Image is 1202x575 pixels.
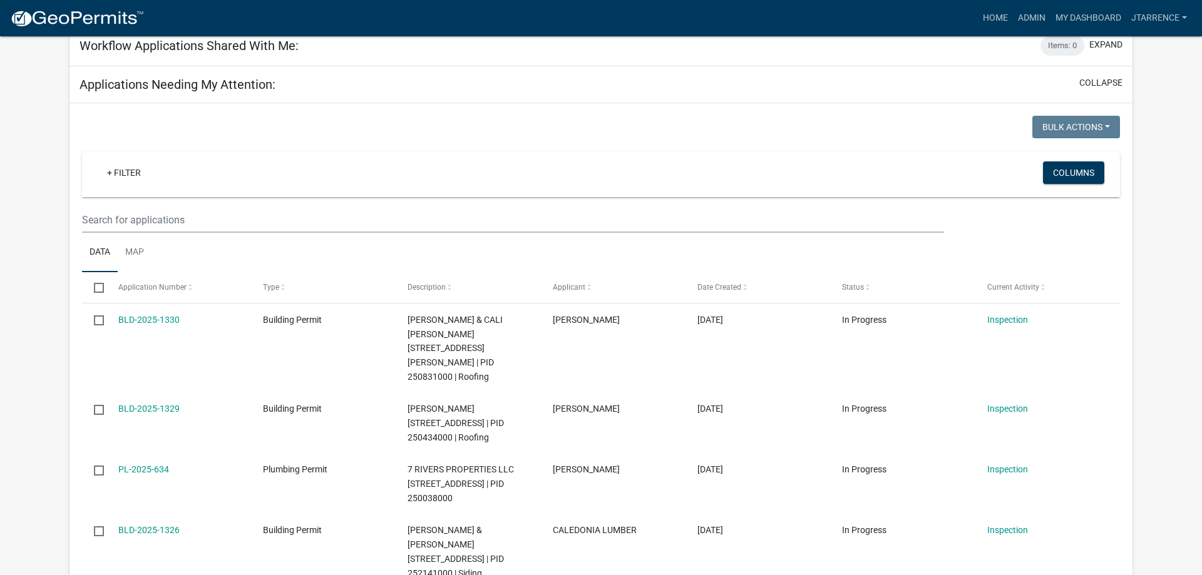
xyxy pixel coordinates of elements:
[1079,76,1122,89] button: collapse
[842,525,886,535] span: In Progress
[408,315,503,382] span: NOAH BJERKE-WIESER & CALI ESSER 480 HILL ST S, Houston County | PID 250831000 | Roofing
[118,283,187,292] span: Application Number
[118,464,169,474] a: PL-2025-634
[842,404,886,414] span: In Progress
[80,38,299,53] h5: Workflow Applications Shared With Me:
[408,283,446,292] span: Description
[1040,36,1084,56] div: Items: 0
[82,233,118,273] a: Data
[553,283,585,292] span: Applicant
[697,283,741,292] span: Date Created
[82,207,944,233] input: Search for applications
[830,272,975,302] datatable-header-cell: Status
[842,283,864,292] span: Status
[975,272,1120,302] datatable-header-cell: Current Activity
[263,464,327,474] span: Plumbing Permit
[987,315,1028,325] a: Inspection
[263,404,322,414] span: Building Permit
[263,525,322,535] span: Building Permit
[697,525,723,535] span: 09/09/2025
[82,272,106,302] datatable-header-cell: Select
[978,6,1013,30] a: Home
[987,404,1028,414] a: Inspection
[118,525,180,535] a: BLD-2025-1326
[987,525,1028,535] a: Inspection
[1050,6,1126,30] a: My Dashboard
[396,272,540,302] datatable-header-cell: Description
[408,464,514,503] span: 7 RIVERS PROPERTIES LLC 236 MAIN ST, Houston County | PID 250038000
[1043,161,1104,184] button: Columns
[1089,38,1122,51] button: expand
[263,315,322,325] span: Building Permit
[1013,6,1050,30] a: Admin
[80,77,275,92] h5: Applications Needing My Attention:
[118,315,180,325] a: BLD-2025-1330
[118,233,152,273] a: Map
[251,272,396,302] datatable-header-cell: Type
[553,464,620,474] span: Bob Mach
[106,272,250,302] datatable-header-cell: Application Number
[987,283,1039,292] span: Current Activity
[1032,116,1120,138] button: Bulk Actions
[408,404,504,442] span: BERNACCHI, ROBIN 519 2ND ST S, Houston County | PID 250434000 | Roofing
[842,315,886,325] span: In Progress
[263,283,279,292] span: Type
[842,464,886,474] span: In Progress
[118,404,180,414] a: BLD-2025-1329
[553,525,637,535] span: CALEDONIA LUMBER
[541,272,686,302] datatable-header-cell: Applicant
[97,161,151,184] a: + Filter
[1126,6,1192,30] a: jtarrence
[987,464,1028,474] a: Inspection
[686,272,830,302] datatable-header-cell: Date Created
[553,404,620,414] span: Shane Collins
[553,315,620,325] span: Wayne m thesing
[697,404,723,414] span: 09/10/2025
[697,315,723,325] span: 09/10/2025
[697,464,723,474] span: 09/10/2025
